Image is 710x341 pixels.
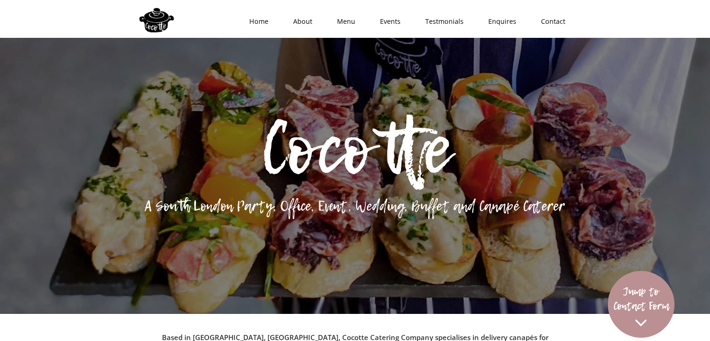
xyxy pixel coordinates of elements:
[473,7,526,36] a: Enquires
[322,7,365,36] a: Menu
[278,7,322,36] a: About
[410,7,473,36] a: Testmonials
[234,7,278,36] a: Home
[526,7,575,36] a: Contact
[365,7,410,36] a: Events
